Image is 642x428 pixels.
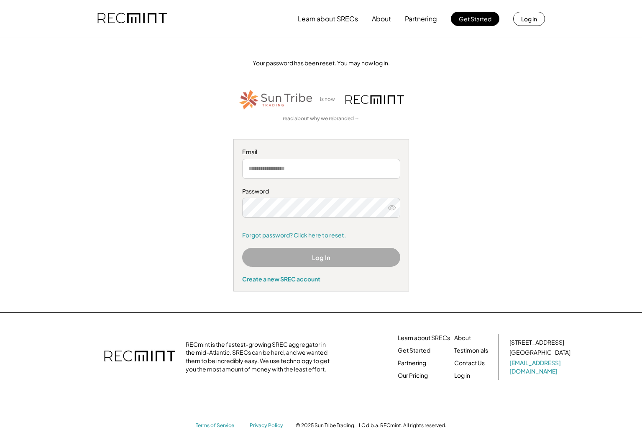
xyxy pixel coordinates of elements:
[509,359,572,375] a: [EMAIL_ADDRESS][DOMAIN_NAME]
[345,95,404,104] img: recmint-logotype%403x.png
[318,96,341,103] div: is now
[242,275,400,283] div: Create a new SREC account
[509,348,570,357] div: [GEOGRAPHIC_DATA]
[454,359,485,367] a: Contact Us
[242,148,400,156] div: Email
[104,342,175,371] img: recmint-logotype%403x.png
[398,359,426,367] a: Partnering
[398,334,450,342] a: Learn about SRECs
[509,338,564,347] div: [STREET_ADDRESS]
[398,371,428,380] a: Our Pricing
[242,187,400,196] div: Password
[454,346,488,355] a: Testimonials
[454,371,470,380] a: Log in
[298,10,358,27] button: Learn about SRECs
[372,10,391,27] button: About
[454,334,471,342] a: About
[283,115,360,122] a: read about why we rebranded →
[451,12,499,26] button: Get Started
[513,12,545,26] button: Log in
[238,88,314,111] img: STT_Horizontal_Logo%2B-%2BColor.png
[242,248,400,267] button: Log In
[398,346,430,355] a: Get Started
[242,231,400,240] a: Forgot password? Click here to reset.
[97,5,167,33] img: recmint-logotype%403x.png
[64,59,579,67] div: Your password has been reset. You may now log in.
[405,10,437,27] button: Partnering
[186,340,334,373] div: RECmint is the fastest-growing SREC aggregator in the mid-Atlantic. SRECs can be hard, and we wan...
